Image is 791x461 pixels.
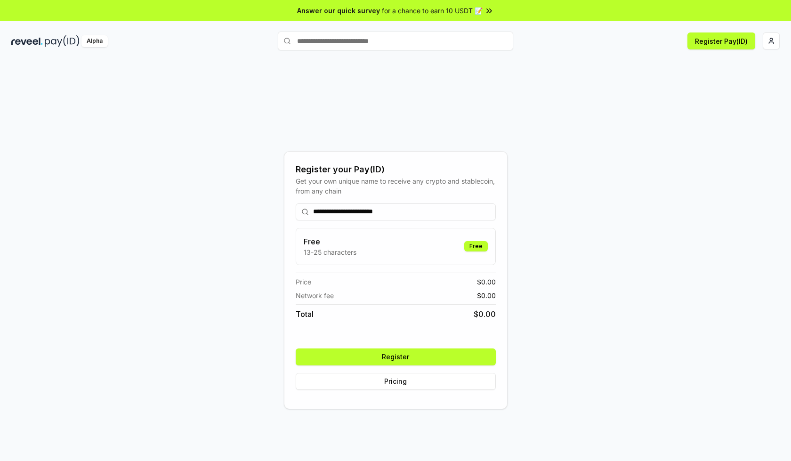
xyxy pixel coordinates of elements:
div: Register your Pay(ID) [296,163,496,176]
button: Register [296,348,496,365]
button: Register Pay(ID) [687,32,755,49]
div: Get your own unique name to receive any crypto and stablecoin, from any chain [296,176,496,196]
span: Total [296,308,314,320]
button: Pricing [296,373,496,390]
div: Alpha [81,35,108,47]
span: Price [296,277,311,287]
span: for a chance to earn 10 USDT 📝 [382,6,483,16]
div: Free [464,241,488,251]
img: reveel_dark [11,35,43,47]
span: $ 0.00 [477,291,496,300]
h3: Free [304,236,356,247]
span: Answer our quick survey [297,6,380,16]
span: $ 0.00 [477,277,496,287]
img: pay_id [45,35,80,47]
span: Network fee [296,291,334,300]
span: $ 0.00 [474,308,496,320]
p: 13-25 characters [304,247,356,257]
